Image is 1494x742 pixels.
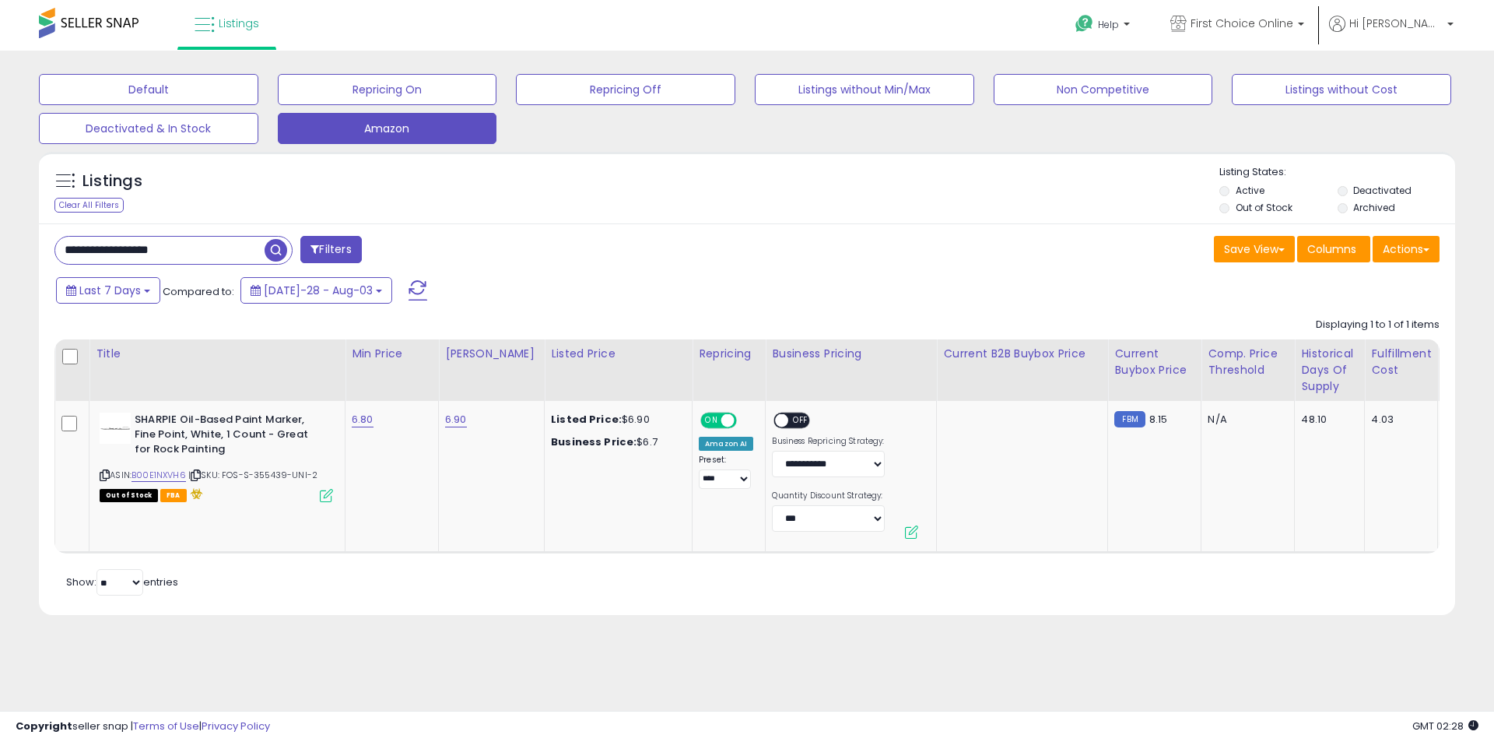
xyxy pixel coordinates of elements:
[735,414,759,427] span: OFF
[551,434,637,449] b: Business Price:
[100,413,131,444] img: 31yFSvMAKlL._SL40_.jpg
[66,575,178,589] span: Show: entries
[551,412,622,427] b: Listed Price:
[1307,241,1356,257] span: Columns
[699,437,753,451] div: Amazon AI
[96,346,338,362] div: Title
[1236,201,1292,214] label: Out of Stock
[1063,2,1145,51] a: Help
[240,277,392,304] button: [DATE]-28 - Aug-03
[1329,16,1454,51] a: Hi [PERSON_NAME]
[54,198,124,213] div: Clear All Filters
[39,74,258,105] button: Default
[1353,184,1412,197] label: Deactivated
[1219,165,1454,180] p: Listing States:
[82,171,142,192] h5: Listings
[772,436,885,447] label: Business Repricing Strategy:
[135,413,324,460] b: SHARPIE Oil-Based Paint Marker, Fine Point, White, 1 Count - Great for Rock Painting
[278,74,497,105] button: Repricing On
[188,469,317,481] span: | SKU: FOS-S-355439-UNI-2
[772,346,930,362] div: Business Pricing
[994,74,1213,105] button: Non Competitive
[699,455,753,490] div: Preset:
[1297,236,1370,262] button: Columns
[1236,184,1264,197] label: Active
[772,491,885,501] label: Quantity Discount Strategy:
[1316,318,1440,332] div: Displaying 1 to 1 of 1 items
[56,277,160,304] button: Last 7 Days
[1371,413,1426,427] div: 4.03
[100,413,333,500] div: ASIN:
[1208,413,1282,427] div: N/A
[943,346,1101,362] div: Current B2B Buybox Price
[187,488,203,499] i: hazardous material
[1371,346,1431,378] div: Fulfillment Cost
[1098,18,1119,31] span: Help
[702,414,721,427] span: ON
[445,412,467,427] a: 6.90
[1353,201,1395,214] label: Archived
[160,489,187,502] span: FBA
[1214,236,1295,262] button: Save View
[300,236,361,263] button: Filters
[352,412,373,427] a: 6.80
[1191,16,1293,31] span: First Choice Online
[1075,14,1094,33] i: Get Help
[1208,346,1288,378] div: Comp. Price Threshold
[79,283,141,298] span: Last 7 Days
[789,414,814,427] span: OFF
[352,346,432,362] div: Min Price
[1373,236,1440,262] button: Actions
[278,113,497,144] button: Amazon
[516,74,735,105] button: Repricing Off
[1301,346,1358,395] div: Historical Days Of Supply
[163,284,234,299] span: Compared to:
[551,413,680,427] div: $6.90
[699,346,759,362] div: Repricing
[1114,346,1194,378] div: Current Buybox Price
[219,16,259,31] span: Listings
[39,113,258,144] button: Deactivated & In Stock
[1349,16,1443,31] span: Hi [PERSON_NAME]
[1232,74,1451,105] button: Listings without Cost
[755,74,974,105] button: Listings without Min/Max
[132,469,186,482] a: B00E1NXVH6
[264,283,373,298] span: [DATE]-28 - Aug-03
[100,489,158,502] span: All listings that are currently out of stock and unavailable for purchase on Amazon
[551,435,680,449] div: $6.7
[1149,412,1168,427] span: 8.15
[445,346,538,362] div: [PERSON_NAME]
[551,346,686,362] div: Listed Price
[1301,413,1352,427] div: 48.10
[1114,411,1145,427] small: FBM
